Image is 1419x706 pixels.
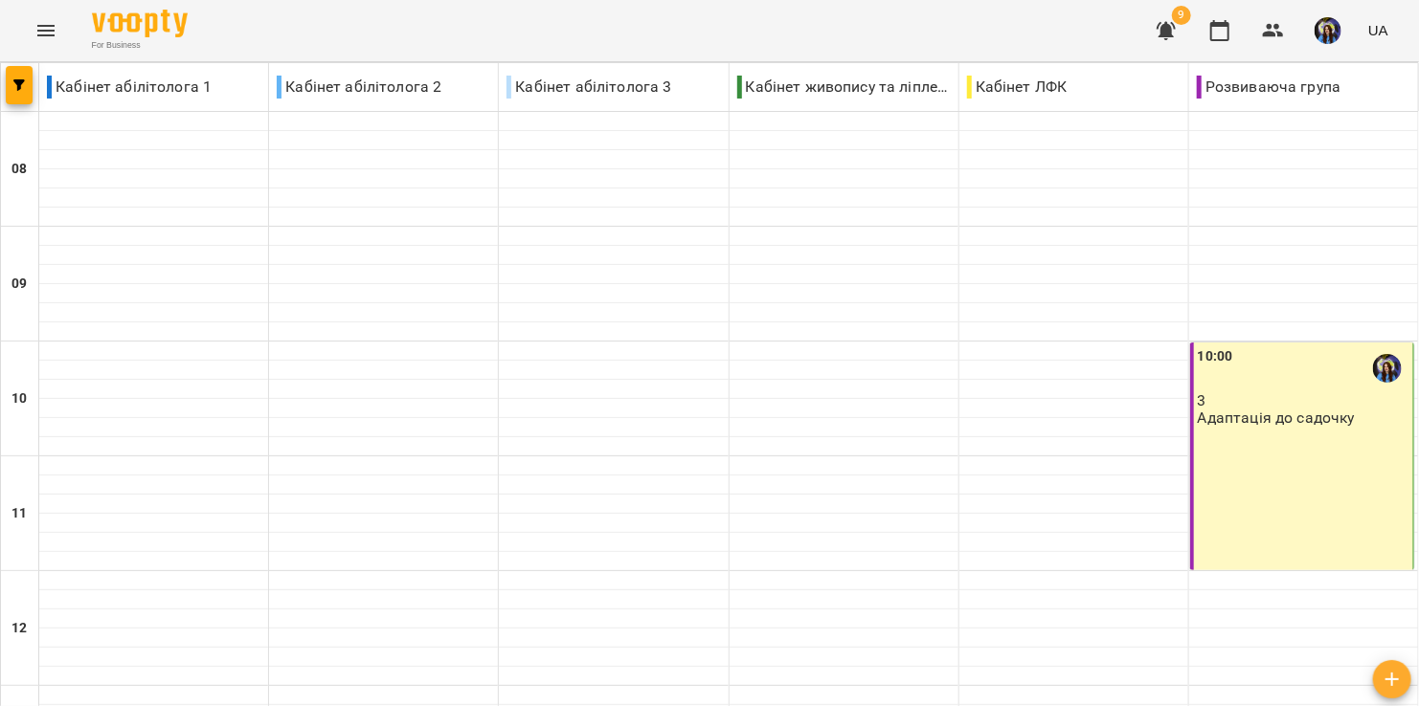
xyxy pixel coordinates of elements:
p: Кабінет абілітолога 1 [47,76,212,99]
p: 3 [1198,392,1409,408]
h6: 12 [11,618,27,639]
button: Створити урок [1373,660,1411,698]
p: Розвиваюча група [1197,76,1341,99]
p: Кабінет ЛФК [967,76,1068,99]
button: Menu [23,8,69,54]
p: Кабінет абілітолога 2 [277,76,441,99]
span: UA [1368,20,1388,40]
p: Кабінет живопису та ліплення [737,76,951,99]
img: Вахнован Діана [1373,354,1402,383]
h6: 10 [11,388,27,409]
span: 9 [1172,6,1191,25]
img: 45559c1a150f8c2aa145bf47fc7aae9b.jpg [1315,17,1341,44]
h6: 08 [11,159,27,180]
h6: 11 [11,503,27,524]
h6: 09 [11,274,27,295]
label: 10:00 [1198,346,1233,367]
button: UA [1361,12,1396,48]
p: Кабінет абілітолога 3 [507,76,671,99]
p: Адаптація до садочку [1198,409,1355,426]
img: Voopty Logo [92,10,188,37]
span: For Business [92,39,188,52]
